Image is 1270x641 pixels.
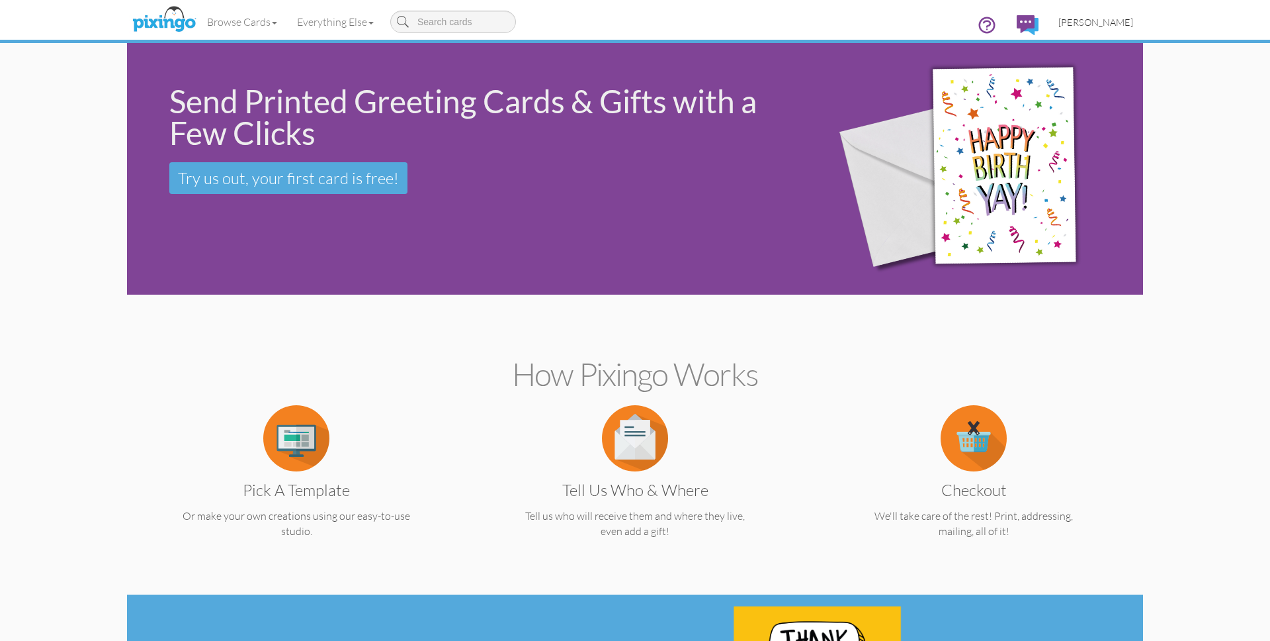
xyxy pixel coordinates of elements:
[491,430,779,539] a: Tell us Who & Where Tell us who will receive them and where they live, even add a gift!
[1048,5,1143,39] a: [PERSON_NAME]
[178,168,399,188] span: Try us out, your first card is free!
[153,509,440,539] p: Or make your own creations using our easy-to-use studio.
[197,5,287,38] a: Browse Cards
[390,11,516,33] input: Search cards
[1058,17,1133,28] span: [PERSON_NAME]
[287,5,384,38] a: Everything Else
[263,405,329,471] img: item.alt
[830,509,1117,539] p: We'll take care of the rest! Print, addressing, mailing, all of it!
[840,481,1107,499] h3: Checkout
[153,430,440,539] a: Pick a Template Or make your own creations using our easy-to-use studio.
[150,357,1120,392] h2: How Pixingo works
[491,509,779,539] p: Tell us who will receive them and where they live, even add a gift!
[602,405,668,471] img: item.alt
[815,25,1134,314] img: 942c5090-71ba-4bfc-9a92-ca782dcda692.png
[163,481,430,499] h3: Pick a Template
[129,3,199,36] img: pixingo logo
[501,481,769,499] h3: Tell us Who & Where
[169,85,794,149] div: Send Printed Greeting Cards & Gifts with a Few Clicks
[941,405,1007,471] img: item.alt
[1017,15,1038,35] img: comments.svg
[830,430,1117,539] a: Checkout We'll take care of the rest! Print, addressing, mailing, all of it!
[169,162,407,194] a: Try us out, your first card is free!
